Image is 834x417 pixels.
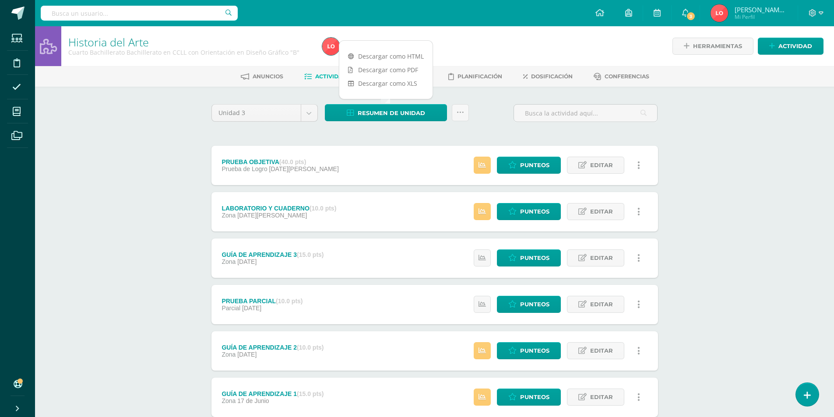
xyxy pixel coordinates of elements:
strong: (15.0 pts) [297,251,324,258]
span: Dosificación [531,73,573,80]
span: Editar [590,203,613,220]
span: Planificación [457,73,502,80]
input: Busca un usuario... [41,6,238,21]
a: Descargar como XLS [339,77,433,90]
span: [DATE] [237,258,257,265]
span: Punteos [520,296,549,312]
span: [DATE] [237,351,257,358]
strong: (10.0 pts) [310,205,336,212]
span: Punteos [520,203,549,220]
div: GUÍA DE APRENDIZAJE 2 [222,344,324,351]
span: Actividades [315,73,354,80]
span: Zona [222,351,236,358]
a: Historia del Arte [68,35,149,49]
span: Zona [222,212,236,219]
div: LABORATORIO Y CUADERNO [222,205,336,212]
a: Conferencias [594,70,649,84]
span: 17 de Junio [237,397,269,404]
span: Editar [590,157,613,173]
span: Mi Perfil [735,13,787,21]
div: GUÍA DE APRENDIZAJE 3 [222,251,324,258]
span: [DATE] [242,305,261,312]
div: PRUEBA OBJETIVA [222,158,338,165]
span: Editar [590,343,613,359]
span: Actividad [778,38,812,54]
span: Editar [590,389,613,405]
span: Unidad 3 [218,105,294,121]
div: PRUEBA PARCIAL [222,298,303,305]
span: Herramientas [693,38,742,54]
span: Parcial [222,305,240,312]
span: Punteos [520,250,549,266]
strong: (10.0 pts) [297,344,324,351]
span: Editar [590,250,613,266]
a: Descargar como HTML [339,49,433,63]
span: Prueba de Logro [222,165,267,172]
span: [DATE][PERSON_NAME] [269,165,339,172]
a: Unidad 3 [212,105,317,121]
a: Punteos [497,296,561,313]
a: Actividades [304,70,354,84]
div: Cuarto Bachillerato Bachillerato en CCLL con Orientación en Diseño Gráfico 'B' [68,48,312,56]
img: 1a4455a17abe8e661e4fee09cdba458f.png [322,38,340,55]
a: Punteos [497,249,561,266]
span: Zona [222,397,236,404]
a: Planificación [448,70,502,84]
span: [DATE][PERSON_NAME] [237,212,307,219]
span: Zona [222,258,236,265]
strong: (15.0 pts) [297,390,324,397]
a: Descargar como PDF [339,63,433,77]
img: 1a4455a17abe8e661e4fee09cdba458f.png [711,4,728,22]
div: GUÍA DE APRENDIZAJE 1 [222,390,324,397]
span: [PERSON_NAME] de [PERSON_NAME] [735,5,787,14]
span: Punteos [520,157,549,173]
span: Punteos [520,343,549,359]
a: Dosificación [523,70,573,84]
span: Punteos [520,389,549,405]
span: 3 [686,11,695,21]
input: Busca la actividad aquí... [514,105,657,122]
strong: (10.0 pts) [276,298,303,305]
span: Resumen de unidad [358,105,425,121]
a: Herramientas [672,38,753,55]
h1: Historia del Arte [68,36,312,48]
a: Anuncios [241,70,283,84]
a: Actividad [758,38,823,55]
span: Conferencias [605,73,649,80]
strong: (40.0 pts) [279,158,306,165]
a: Punteos [497,389,561,406]
a: Punteos [497,203,561,220]
span: Anuncios [253,73,283,80]
a: Punteos [497,157,561,174]
a: Resumen de unidad [325,104,447,121]
a: Punteos [497,342,561,359]
span: Editar [590,296,613,312]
